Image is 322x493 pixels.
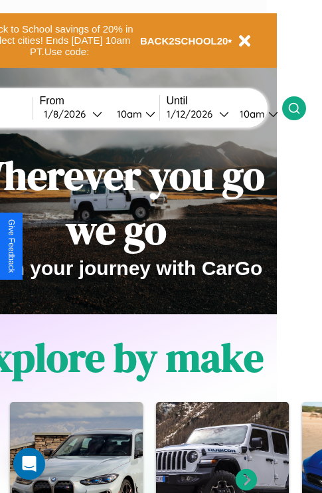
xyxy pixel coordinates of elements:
div: 1 / 8 / 2026 [44,108,92,120]
b: BACK2SCHOOL20 [140,35,228,47]
label: From [40,95,159,107]
button: 10am [229,107,282,121]
div: Give Feedback [7,219,16,273]
div: 1 / 12 / 2026 [167,108,219,120]
div: Open Intercom Messenger [13,448,45,480]
button: 10am [106,107,159,121]
div: 10am [233,108,268,120]
button: 1/8/2026 [40,107,106,121]
label: Until [167,95,282,107]
div: 10am [110,108,145,120]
